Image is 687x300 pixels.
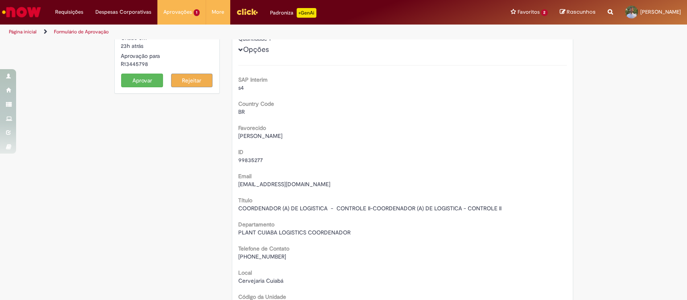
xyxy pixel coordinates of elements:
b: Telefone de Contato [238,245,289,252]
span: More [212,8,224,16]
b: Local [238,269,252,276]
span: Favoritos [517,8,539,16]
span: Rascunhos [567,8,596,16]
span: 2 [541,9,548,16]
span: PLANT CUIABA LOGISTICS COORDENADOR [238,229,351,236]
span: 23h atrás [121,42,143,49]
span: 99835277 [238,156,263,164]
time: 27/08/2025 10:07:48 [121,42,143,49]
b: Email [238,173,252,180]
b: Título [238,197,252,204]
span: Cervejaria Cuiabá [238,277,283,284]
b: ID [238,148,243,156]
span: [PHONE_NUMBER] [238,253,286,260]
span: Despesas Corporativas [95,8,151,16]
a: Formulário de Aprovação [54,29,109,35]
span: [PERSON_NAME] [640,8,681,15]
b: Country Code [238,100,274,107]
img: click_logo_yellow_360x200.png [236,6,258,18]
span: Aprovações [163,8,192,16]
b: Departamento [238,221,274,228]
b: SAP Interim [238,76,268,83]
span: BR [238,108,245,115]
span: Requisições [55,8,83,16]
div: 27/08/2025 11:07:48 [121,42,214,50]
button: Rejeitar [171,74,213,87]
ul: Trilhas de página [6,25,452,39]
span: [EMAIL_ADDRESS][DOMAIN_NAME] [238,181,330,188]
b: Favorecido [238,124,266,132]
span: [PERSON_NAME] [238,132,283,140]
span: 1 [194,9,200,16]
button: Aprovar [121,74,163,87]
a: Página inicial [9,29,37,35]
div: R13445798 [121,60,214,68]
span: COORDENADOR (A) DE LOGISTICA - CONTROLE II-COORDENADOR (A) DE LOGISTICA - CONTROLE II [238,205,501,212]
p: +GenAi [297,8,316,18]
img: ServiceNow [1,4,42,20]
span: s4 [238,84,244,91]
label: Aprovação para [121,52,160,60]
div: Padroniza [270,8,316,18]
a: Rascunhos [560,8,596,16]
